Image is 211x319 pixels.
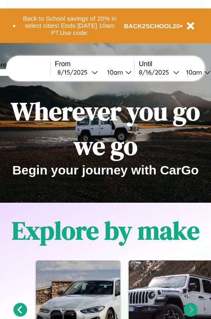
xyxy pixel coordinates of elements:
div: 10am [182,68,204,76]
div: 8 / 15 / 2025 [57,68,92,76]
b: BACK2SCHOOL20 [124,22,180,29]
button: 10am [100,68,134,77]
button: 8/15/2025 [55,68,100,77]
label: From [55,60,134,68]
button: Back to School savings of 20% in select cities! Ends [DATE] 10am PT.Use code: [16,13,124,39]
h1: Explore by make [12,213,200,248]
div: 8 / 16 / 2025 [139,68,173,76]
div: 10am [103,68,125,76]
